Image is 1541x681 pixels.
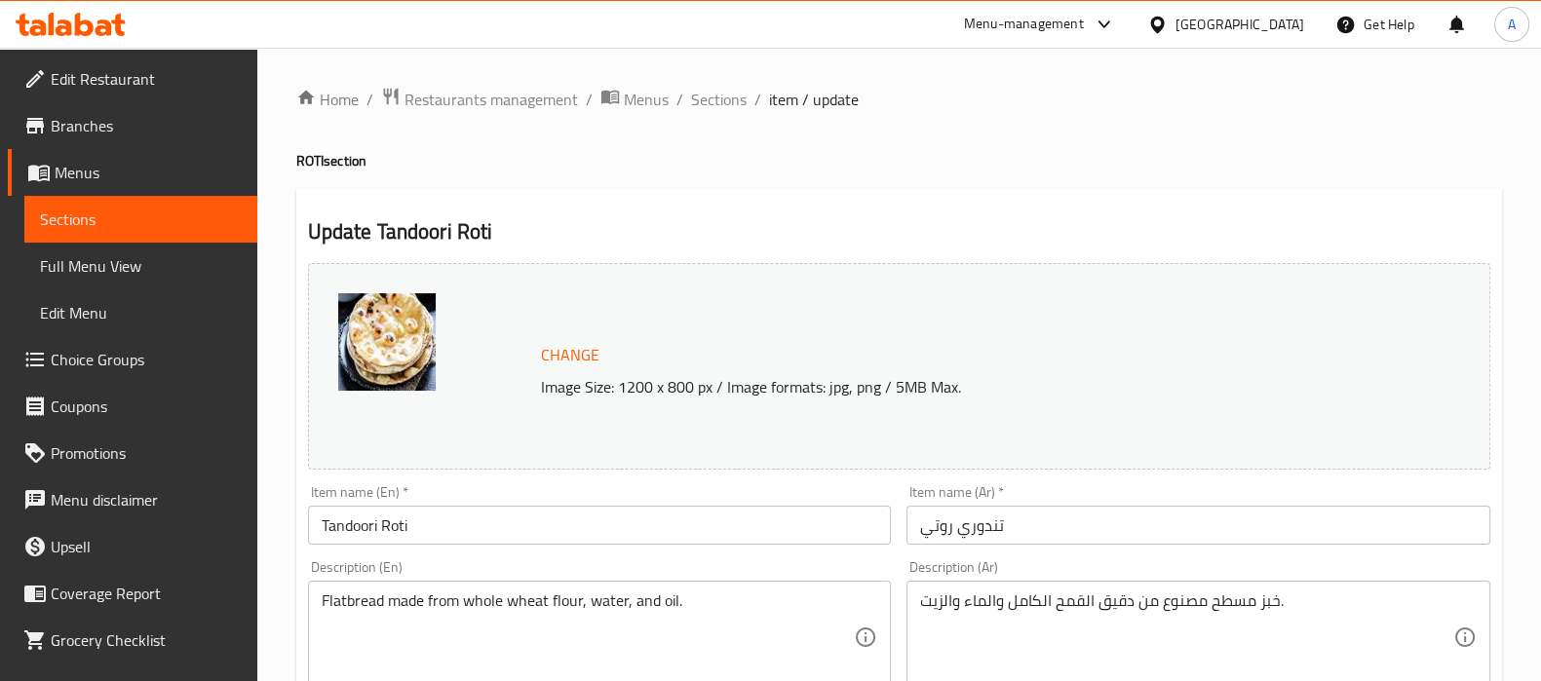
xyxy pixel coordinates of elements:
[8,383,257,430] a: Coupons
[586,88,593,111] li: /
[51,114,242,137] span: Branches
[691,88,747,111] a: Sections
[308,506,892,545] input: Enter name En
[366,88,373,111] li: /
[8,56,257,102] a: Edit Restaurant
[8,336,257,383] a: Choice Groups
[51,348,242,371] span: Choice Groups
[1175,14,1304,35] div: [GEOGRAPHIC_DATA]
[24,289,257,336] a: Edit Menu
[8,430,257,476] a: Promotions
[405,88,578,111] span: Restaurants management
[533,375,1375,398] p: Image Size: 1200 x 800 px / Image formats: jpg, png / 5MB Max.
[381,87,578,112] a: Restaurants management
[8,102,257,149] a: Branches
[40,208,242,231] span: Sections
[338,293,436,391] img: TANDOORI_ROTI638907869840873302.jpg
[8,476,257,523] a: Menu disclaimer
[8,570,257,617] a: Coverage Report
[40,301,242,324] span: Edit Menu
[51,488,242,511] span: Menu disclaimer
[676,88,683,111] li: /
[51,395,242,418] span: Coupons
[51,67,242,91] span: Edit Restaurant
[8,149,257,196] a: Menus
[533,335,607,375] button: Change
[296,151,1502,170] h4: ROTI section
[754,88,761,111] li: /
[24,243,257,289] a: Full Menu View
[8,523,257,570] a: Upsell
[51,535,242,558] span: Upsell
[55,161,242,184] span: Menus
[541,341,599,369] span: Change
[8,617,257,663] a: Grocery Checklist
[51,628,242,652] span: Grocery Checklist
[624,88,669,111] span: Menus
[906,506,1490,545] input: Enter name Ar
[51,582,242,605] span: Coverage Report
[296,87,1502,112] nav: breadcrumb
[24,196,257,243] a: Sections
[600,87,669,112] a: Menus
[769,88,859,111] span: item / update
[51,441,242,465] span: Promotions
[308,217,1490,246] h2: Update Tandoori Roti
[296,88,359,111] a: Home
[40,254,242,278] span: Full Menu View
[1508,14,1516,35] span: A
[964,13,1084,36] div: Menu-management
